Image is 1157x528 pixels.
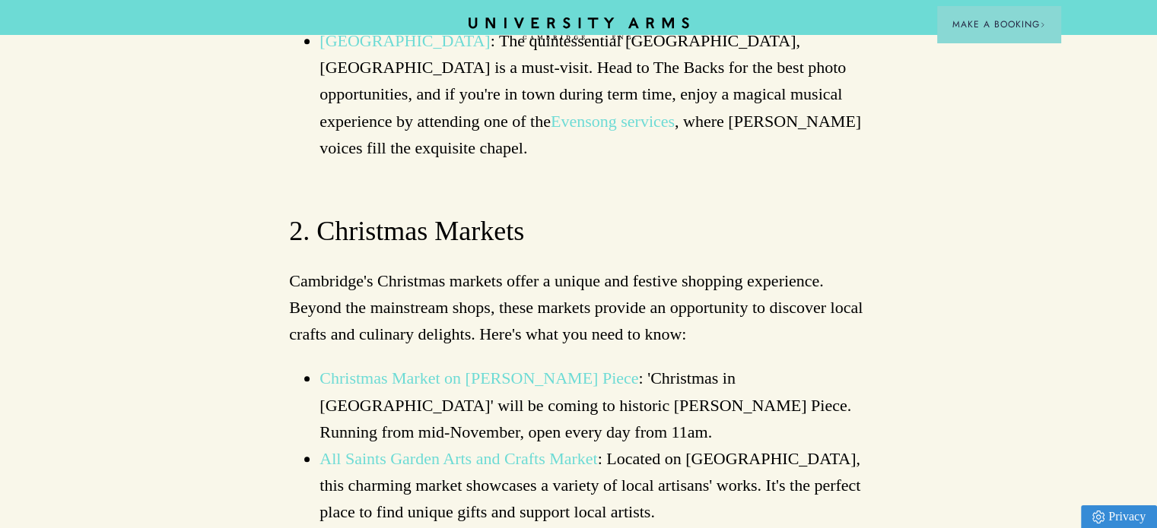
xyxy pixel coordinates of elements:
[319,31,490,50] a: [GEOGRAPHIC_DATA]
[319,445,868,526] li: : Located on [GEOGRAPHIC_DATA], this charming market showcases a variety of local artisans' works...
[469,17,689,41] a: Home
[289,267,868,348] p: Cambridge's Christmas markets offer a unique and festive shopping experience. Beyond the mainstre...
[937,6,1060,43] button: Make a BookingArrow icon
[319,449,597,468] a: All Saints Garden Arts and Crafts Market
[319,27,868,161] li: : The quintessential [GEOGRAPHIC_DATA], [GEOGRAPHIC_DATA] is a must-visit. Head to The Backs for ...
[289,213,868,250] h3: 2. Christmas Markets
[319,368,638,387] a: Christmas Market on [PERSON_NAME] Piece
[952,17,1045,31] span: Make a Booking
[1081,505,1157,528] a: Privacy
[551,112,675,131] a: Evensong services
[1092,511,1105,523] img: Privacy
[319,365,868,445] li: : 'Christmas in [GEOGRAPHIC_DATA]' will be coming to historic [PERSON_NAME] Piece. Running from m...
[1040,22,1045,27] img: Arrow icon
